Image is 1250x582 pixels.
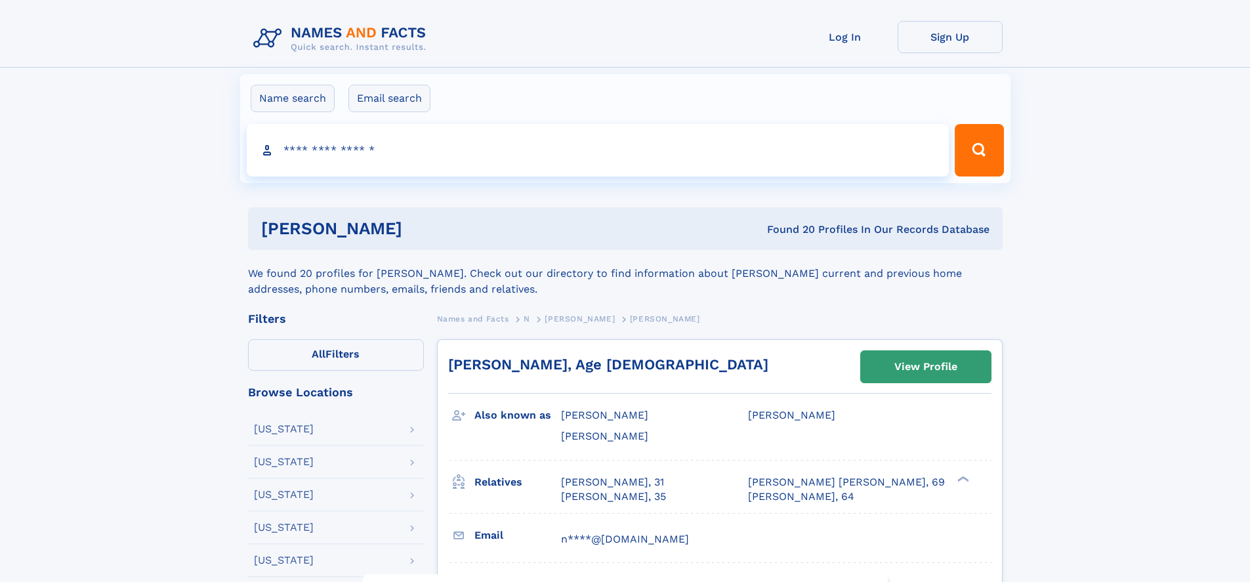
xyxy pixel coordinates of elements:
a: [PERSON_NAME], 31 [561,475,664,489]
div: Found 20 Profiles In Our Records Database [585,222,990,237]
button: Search Button [955,124,1003,177]
a: N [524,310,530,327]
a: [PERSON_NAME] [PERSON_NAME], 69 [748,475,945,489]
span: [PERSON_NAME] [545,314,615,323]
span: N [524,314,530,323]
div: [US_STATE] [254,424,314,434]
a: [PERSON_NAME], 35 [561,489,666,504]
h3: Also known as [474,404,561,426]
a: [PERSON_NAME] [545,310,615,327]
a: View Profile [861,351,991,383]
span: [PERSON_NAME] [630,314,700,323]
a: Log In [793,21,898,53]
a: [PERSON_NAME], Age [DEMOGRAPHIC_DATA] [448,356,768,373]
span: [PERSON_NAME] [561,430,648,442]
span: [PERSON_NAME] [748,409,835,421]
label: Email search [348,85,430,112]
label: Name search [251,85,335,112]
span: [PERSON_NAME] [561,409,648,421]
img: Logo Names and Facts [248,21,437,56]
h3: Relatives [474,471,561,493]
a: [PERSON_NAME], 64 [748,489,854,504]
h1: [PERSON_NAME] [261,220,585,237]
a: Sign Up [898,21,1003,53]
div: [US_STATE] [254,522,314,533]
div: [US_STATE] [254,489,314,500]
h3: Email [474,524,561,547]
div: We found 20 profiles for [PERSON_NAME]. Check out our directory to find information about [PERSON... [248,250,1003,297]
div: [US_STATE] [254,555,314,566]
div: View Profile [894,352,957,382]
span: All [312,348,325,360]
div: ❯ [954,474,970,483]
div: Filters [248,313,424,325]
div: Browse Locations [248,386,424,398]
div: [US_STATE] [254,457,314,467]
a: Names and Facts [437,310,509,327]
label: Filters [248,339,424,371]
input: search input [247,124,949,177]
